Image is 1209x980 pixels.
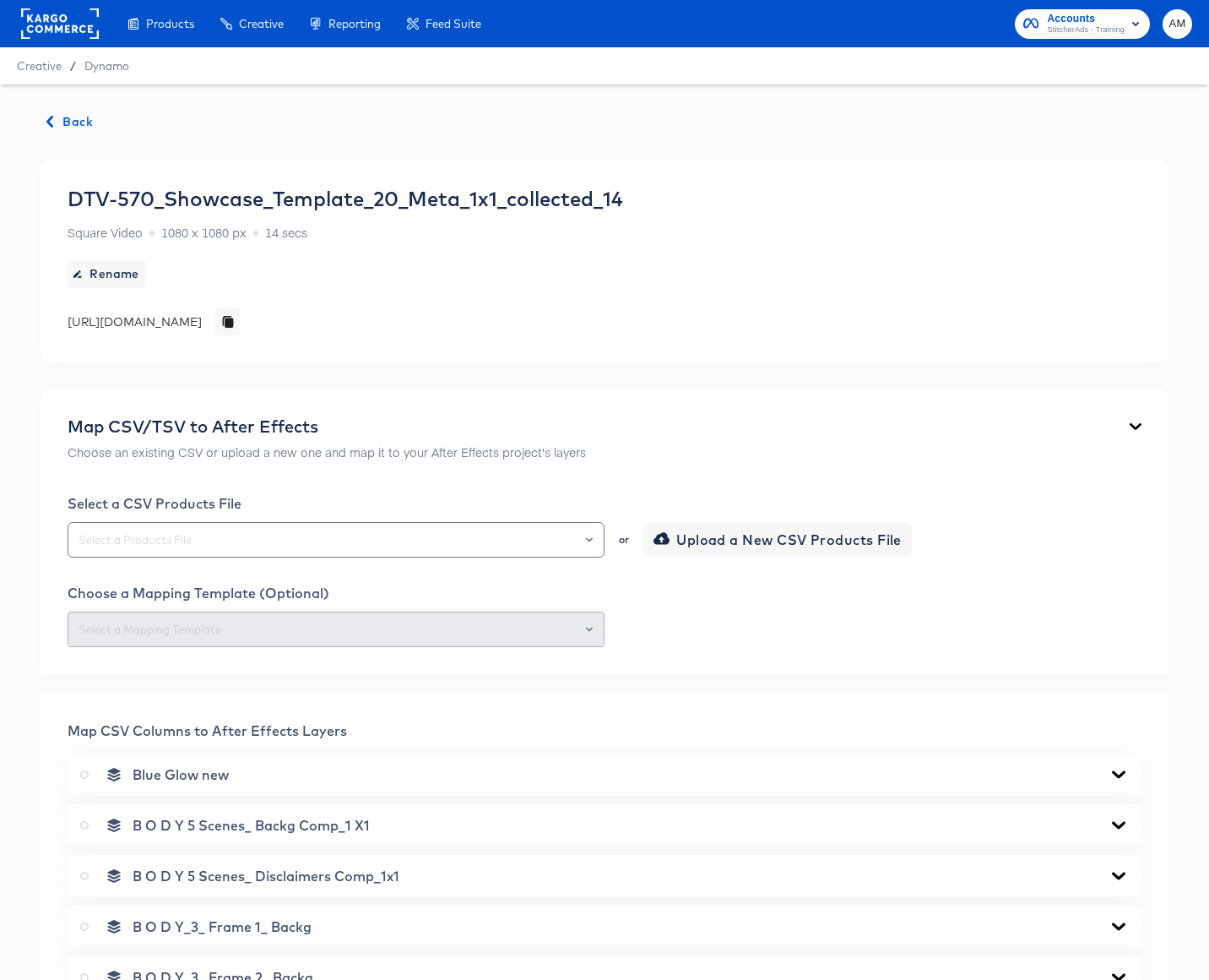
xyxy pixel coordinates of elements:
[1169,14,1185,34] span: AM
[1163,9,1192,39] button: AM
[68,444,586,460] p: Choose an existing CSV or upload a new one and map it to your After Effects project's layers
[62,59,84,73] span: /
[239,17,284,30] span: Creative
[1047,10,1125,28] span: Accounts
[146,17,194,30] span: Products
[68,313,202,330] div: [URL][DOMAIN_NAME]
[133,817,370,834] span: B O D Y 5 Scenes_ Backg Comp_1 X1
[1047,24,1125,37] span: StitcherAds - Training
[133,868,399,885] span: B O D Y 5 Scenes_ Disclaimers Comp_1x1
[74,264,139,285] span: Rename
[68,495,1141,512] div: Select a CSV Products File
[328,17,381,30] span: Reporting
[47,112,93,133] span: Back
[586,528,593,552] button: Open
[68,224,143,241] span: Square Video
[68,416,586,437] div: Map CSV/TSV to After Effects
[657,528,902,552] span: Upload a New CSV Products File
[68,187,623,210] div: DTV-570_Showcase_Template_20_Meta_1x1_collected_14
[133,918,312,935] span: B O D Y_3_ Frame 1_ Backg
[17,59,62,73] span: Creative
[68,722,347,739] span: Map CSV Columns to After Effects Layers
[68,261,146,288] button: Rename
[617,535,631,545] div: or
[68,585,1141,602] div: Choose a Mapping Template (Optional)
[133,766,229,783] span: Blue Glow new
[265,224,307,241] span: 14 secs
[41,112,100,133] button: Back
[426,17,481,30] span: Feed Suite
[84,59,129,73] a: Dynamo
[1015,9,1150,39] button: AccountsStitcherAds - Training
[75,620,597,640] input: Select a Mapping Template
[643,523,912,557] button: Upload a New CSV Products File
[161,224,247,241] span: 1080 x 1080 px
[75,531,597,550] input: Select a Products File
